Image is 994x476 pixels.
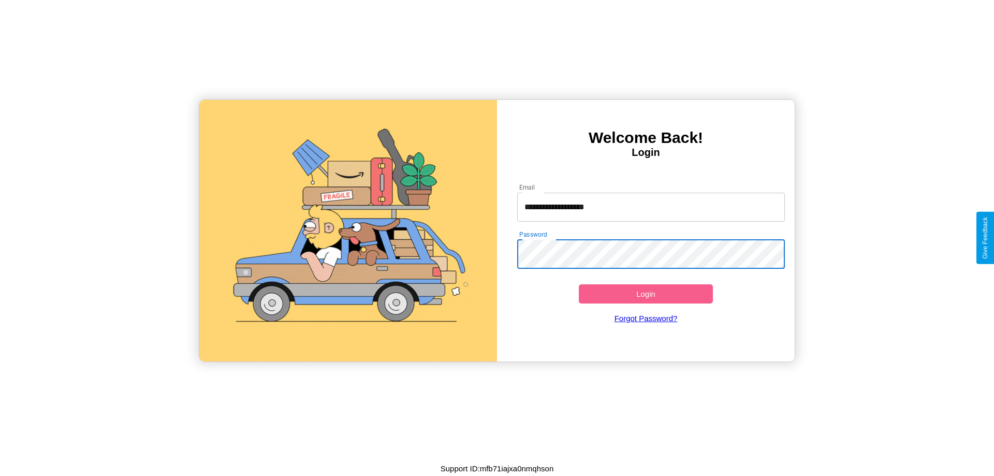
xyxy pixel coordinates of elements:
[579,284,713,304] button: Login
[497,129,795,147] h3: Welcome Back!
[519,183,535,192] label: Email
[982,217,989,259] div: Give Feedback
[512,304,780,333] a: Forgot Password?
[519,230,547,239] label: Password
[199,100,497,362] img: gif
[497,147,795,158] h4: Login
[441,461,553,475] p: Support ID: mfb71iajxa0nmqhson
